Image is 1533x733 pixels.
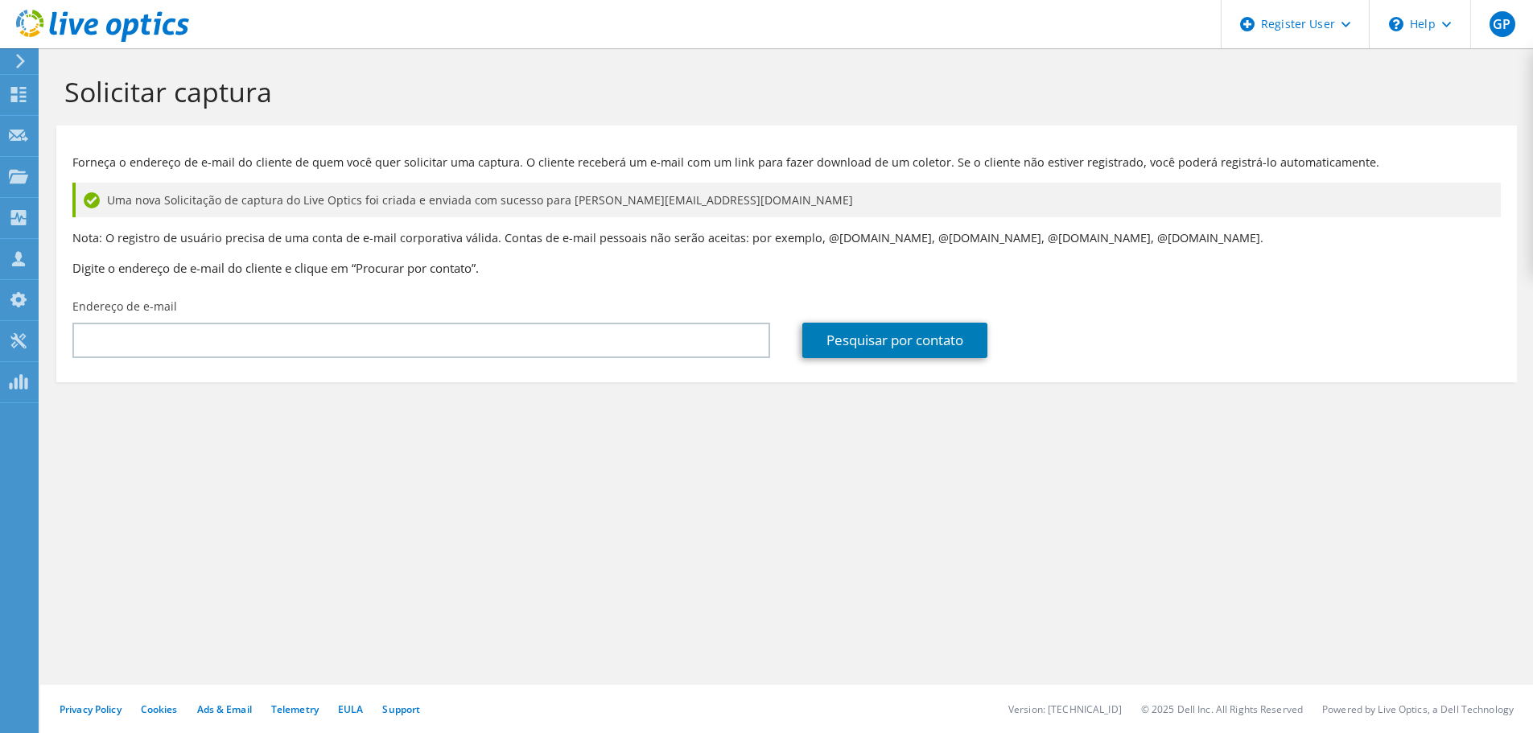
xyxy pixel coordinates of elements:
li: Powered by Live Optics, a Dell Technology [1322,702,1514,716]
span: GP [1490,11,1515,37]
svg: \n [1389,17,1403,31]
h1: Solicitar captura [64,75,1501,109]
a: Support [382,702,420,716]
span: Uma nova Solicitação de captura do Live Optics foi criada e enviada com sucesso para [PERSON_NAME... [107,191,853,209]
a: Ads & Email [197,702,252,716]
a: Cookies [141,702,178,716]
li: © 2025 Dell Inc. All Rights Reserved [1141,702,1303,716]
a: Telemetry [271,702,319,716]
label: Endereço de e-mail [72,299,177,315]
p: Nota: O registro de usuário precisa de uma conta de e-mail corporativa válida. Contas de e-mail p... [72,229,1501,247]
p: Forneça o endereço de e-mail do cliente de quem você quer solicitar uma captura. O cliente recebe... [72,154,1501,171]
h3: Digite o endereço de e-mail do cliente e clique em “Procurar por contato”. [72,259,1501,277]
a: Privacy Policy [60,702,122,716]
a: Pesquisar por contato [802,323,987,358]
li: Version: [TECHNICAL_ID] [1008,702,1122,716]
a: EULA [338,702,363,716]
